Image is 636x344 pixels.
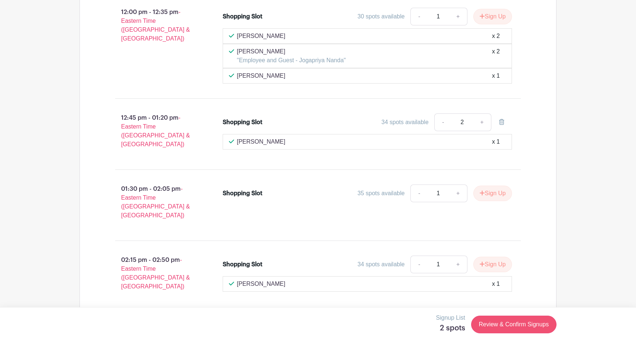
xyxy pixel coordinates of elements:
[473,186,512,201] button: Sign Up
[473,257,512,272] button: Sign Up
[103,253,211,294] p: 02:15 pm - 02:50 pm
[492,47,500,65] div: x 2
[237,32,286,41] p: [PERSON_NAME]
[103,5,211,46] p: 12:00 pm - 12:35 pm
[492,280,500,288] div: x 1
[492,32,500,41] div: x 2
[237,47,346,56] p: [PERSON_NAME]
[237,56,346,65] p: "Employee and Guest - Jogapriya Nanda"
[357,12,404,21] div: 30 spots available
[237,280,286,288] p: [PERSON_NAME]
[103,110,211,152] p: 12:45 pm - 01:20 pm
[410,256,427,273] a: -
[410,8,427,25] a: -
[473,9,512,24] button: Sign Up
[223,12,262,21] div: Shopping Slot
[381,118,428,127] div: 34 spots available
[492,71,500,80] div: x 1
[121,257,190,289] span: - Eastern Time ([GEOGRAPHIC_DATA] & [GEOGRAPHIC_DATA])
[471,316,556,333] a: Review & Confirm Signups
[434,113,451,131] a: -
[449,8,467,25] a: +
[121,9,190,42] span: - Eastern Time ([GEOGRAPHIC_DATA] & [GEOGRAPHIC_DATA])
[121,186,190,218] span: - Eastern Time ([GEOGRAPHIC_DATA] & [GEOGRAPHIC_DATA])
[103,182,211,223] p: 01:30 pm - 02:05 pm
[223,260,262,269] div: Shopping Slot
[436,313,465,322] p: Signup List
[449,185,467,202] a: +
[237,137,286,146] p: [PERSON_NAME]
[121,115,190,147] span: - Eastern Time ([GEOGRAPHIC_DATA] & [GEOGRAPHIC_DATA])
[357,260,404,269] div: 34 spots available
[492,137,500,146] div: x 1
[473,113,491,131] a: +
[436,324,465,333] h5: 2 spots
[410,185,427,202] a: -
[223,118,262,127] div: Shopping Slot
[357,189,404,198] div: 35 spots available
[237,71,286,80] p: [PERSON_NAME]
[449,256,467,273] a: +
[223,189,262,198] div: Shopping Slot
